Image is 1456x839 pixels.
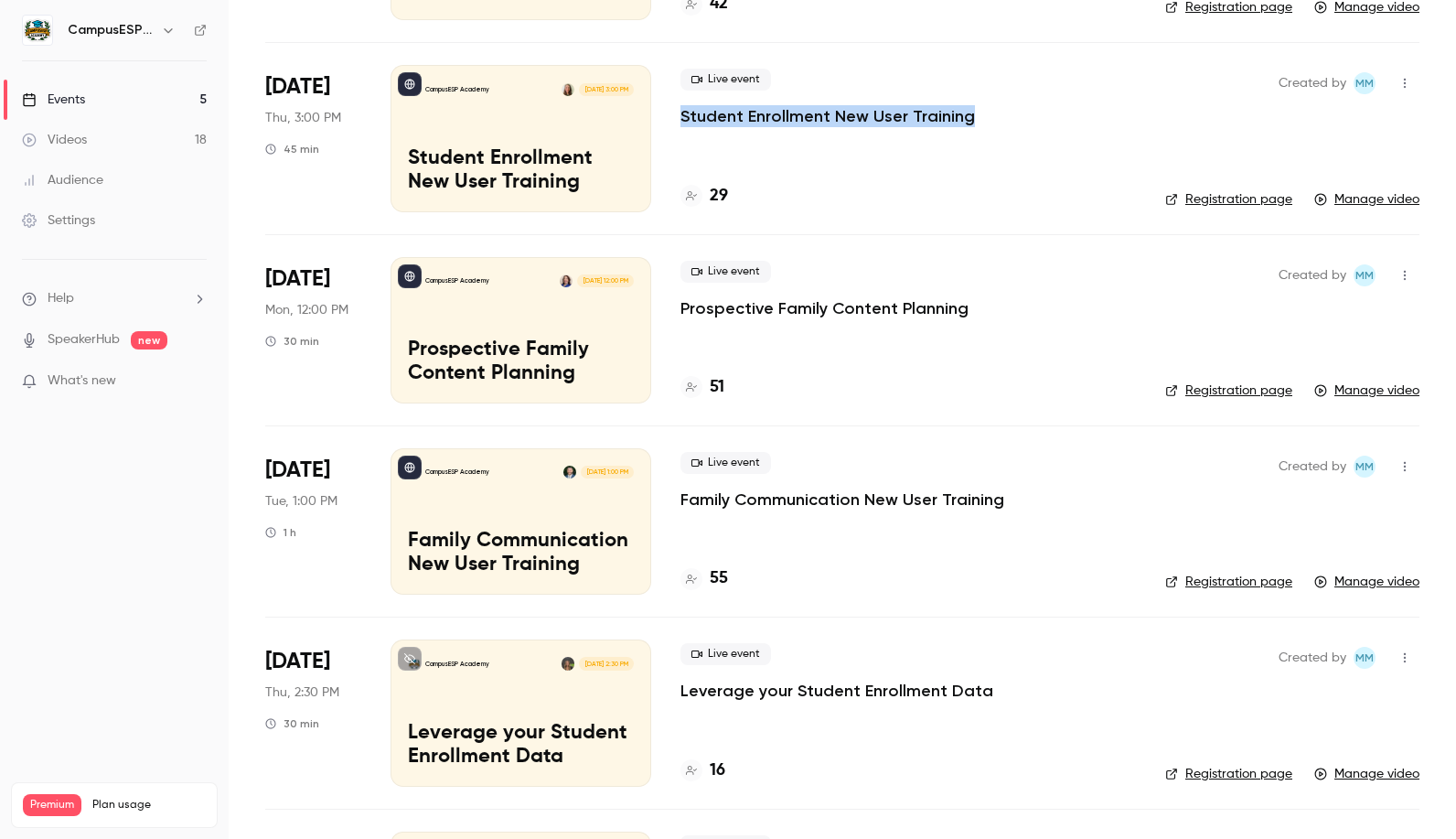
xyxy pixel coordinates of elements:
a: Family Communication New User TrainingCampusESP AcademyAlbert Perera[DATE] 1:00 PMFamily Communic... [391,448,651,595]
p: CampusESP Academy [425,468,489,477]
div: Aug 14 Thu, 2:30 PM (America/New York) [265,640,361,786]
a: Manage video [1314,190,1419,209]
span: Mairin Matthews [1354,264,1376,286]
span: Created by [1279,647,1346,669]
div: Audience [22,171,103,189]
span: MM [1355,647,1374,669]
a: Prospective Family Content PlanningCampusESP AcademyKerri Meeks-Griffin[DATE] 12:00 PMProspective... [391,257,651,403]
a: Registration page [1165,382,1292,400]
img: Albert Perera [563,466,576,479]
span: [DATE] 1:00 PM [581,466,633,479]
span: Help [48,289,74,308]
span: Live event [680,69,771,91]
p: CampusESP Academy [425,660,489,669]
span: What's new [48,371,116,391]
span: Thu, 2:30 PM [265,683,339,702]
div: 30 min [265,334,319,349]
span: Live event [680,643,771,665]
span: Live event [680,452,771,474]
img: CampusESP Academy [23,16,52,45]
h6: CampusESP Academy [68,21,154,39]
span: [DATE] [265,456,330,485]
h4: 16 [710,758,725,783]
a: Registration page [1165,765,1292,783]
div: 30 min [265,716,319,731]
a: Student Enrollment New User Training [680,105,975,127]
span: Created by [1279,72,1346,94]
span: [DATE] [265,264,330,294]
p: CampusESP Academy [425,276,489,285]
a: Registration page [1165,573,1292,591]
span: Mon, 12:00 PM [265,301,348,319]
span: Tue, 1:00 PM [265,492,337,511]
img: Mairin Matthews [562,83,574,96]
li: help-dropdown-opener [22,289,207,308]
span: new [131,331,167,350]
div: Sep 18 Thu, 3:00 PM (America/New York) [265,65,361,211]
div: Aug 19 Tue, 1:00 PM (America/New York) [265,448,361,595]
div: 1 h [265,525,296,540]
span: Created by [1279,456,1346,478]
div: 45 min [265,142,319,156]
p: Student Enrollment New User Training [408,147,634,195]
div: Events [22,91,85,109]
span: MM [1355,264,1374,286]
a: Leverage your Student Enrollment DataCampusESP AcademyMira Gandhi[DATE] 2:30 PMLeverage your Stud... [391,640,651,786]
a: Manage video [1314,765,1419,783]
div: Videos [22,131,87,149]
span: Plan usage [92,798,206,812]
a: Leverage your Student Enrollment Data [680,680,993,702]
a: Family Communication New User Training [680,489,1004,511]
h4: 51 [710,375,724,400]
span: Mairin Matthews [1354,72,1376,94]
div: Sep 15 Mon, 12:00 PM (America/New York) [265,257,361,403]
a: Manage video [1314,573,1419,591]
span: Premium [23,794,81,816]
img: Kerri Meeks-Griffin [560,274,573,287]
a: SpeakerHub [48,330,120,350]
a: Student Enrollment New User TrainingCampusESP AcademyMairin Matthews[DATE] 3:00 PMStudent Enrollm... [391,65,651,211]
h4: 55 [710,566,728,591]
p: CampusESP Academy [425,85,489,94]
span: [DATE] [265,647,330,676]
span: MM [1355,456,1374,478]
span: [DATE] [265,72,330,102]
img: Mira Gandhi [562,657,574,670]
span: Thu, 3:00 PM [265,109,341,127]
span: Live event [680,261,771,283]
div: Settings [22,211,95,230]
iframe: Noticeable Trigger [185,373,207,390]
a: Registration page [1165,190,1292,209]
a: Manage video [1314,382,1419,400]
span: [DATE] 2:30 PM [579,657,633,670]
a: 55 [680,566,728,591]
span: Created by [1279,264,1346,286]
span: Mairin Matthews [1354,456,1376,478]
span: MM [1355,72,1374,94]
p: Family Communication New User Training [408,530,634,577]
p: Leverage your Student Enrollment Data [408,722,634,769]
span: [DATE] 12:00 PM [577,274,633,287]
h4: 29 [710,184,728,209]
p: Prospective Family Content Planning [408,339,634,386]
a: 29 [680,184,728,209]
a: 16 [680,758,725,783]
span: Mairin Matthews [1354,647,1376,669]
a: 51 [680,375,724,400]
span: [DATE] 3:00 PM [579,83,633,96]
a: Prospective Family Content Planning [680,297,969,319]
